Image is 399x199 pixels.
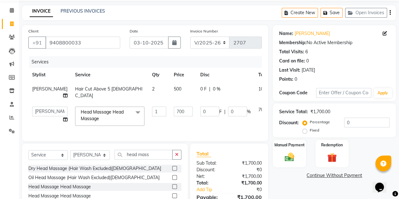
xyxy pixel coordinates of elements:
span: F [219,108,222,115]
div: ₹1,700.00 [229,173,267,180]
button: Apply [374,88,392,98]
th: Price [170,68,197,82]
div: Last Visit: [279,67,300,73]
div: Membership: [279,39,307,46]
span: Head Massage Head Massage [81,109,124,121]
span: | [209,86,210,92]
span: | [224,108,226,115]
span: 0 % [213,86,220,92]
label: Fixed [310,127,319,133]
span: 2 [152,86,155,92]
div: ₹1,700.00 [229,180,267,186]
div: Discount: [279,120,299,126]
img: _gift.svg [324,152,340,163]
div: Total Visits: [279,49,304,55]
th: Stylist [28,68,71,82]
label: Date [130,28,138,34]
div: Net: [192,173,229,180]
th: Total [255,68,273,82]
th: Qty [148,68,170,82]
div: Head Massage Head Massage [28,184,91,190]
span: 700 [258,107,266,113]
button: Open Invoices [345,8,387,18]
iframe: chat widget [373,174,393,193]
button: +91 [28,37,46,49]
div: Name: [279,30,293,37]
button: Create New [282,8,318,18]
a: [PERSON_NAME] [295,30,330,37]
span: [PERSON_NAME] [32,86,67,92]
button: Save [320,8,343,18]
div: Service Total: [279,108,308,115]
div: Dry Head Massage (Hair Wash Excluded)[DEMOGRAPHIC_DATA] [28,165,161,172]
label: Manual Payment [274,142,305,148]
span: Hair Cut Above 5 [DEMOGRAPHIC_DATA] [75,86,143,98]
span: 500 [174,86,181,92]
th: Disc [197,68,255,82]
div: Points: [279,76,293,83]
div: Discount: [192,167,229,173]
div: 6 [305,49,308,55]
span: % [247,108,251,115]
div: [DATE] [302,67,315,73]
input: Search or Scan [114,150,173,160]
div: Total: [192,180,229,186]
a: Continue Without Payment [274,172,395,179]
span: 0 F [200,86,207,92]
div: ₹0 [229,167,267,173]
label: Percentage [310,119,330,125]
div: Card on file: [279,58,305,64]
a: x [99,116,102,121]
div: Coupon Code [279,90,316,96]
label: Client [28,28,38,34]
span: Total [197,150,211,157]
th: Service [71,68,148,82]
div: ₹1,700.00 [229,160,267,167]
div: Services [29,56,267,68]
div: ₹0 [235,186,267,193]
a: PREVIOUS INVOICES [61,8,105,14]
input: Enter Offer / Coupon Code [316,88,371,98]
div: Sub Total: [192,160,229,167]
label: Redemption [321,142,343,148]
a: Add Tip [192,186,235,193]
div: 0 [295,76,297,83]
a: INVOICE [30,6,53,17]
div: No Active Membership [279,39,390,46]
div: Oil Head Massage (Hair Wash Excluded)[DEMOGRAPHIC_DATA] [28,174,160,181]
img: _cash.svg [282,152,297,163]
div: ₹1,700.00 [310,108,330,115]
input: Search by Name/Mobile/Email/Code [45,37,120,49]
span: 1000 [258,86,268,92]
div: 0 [306,58,309,64]
label: Invoice Number [190,28,218,34]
